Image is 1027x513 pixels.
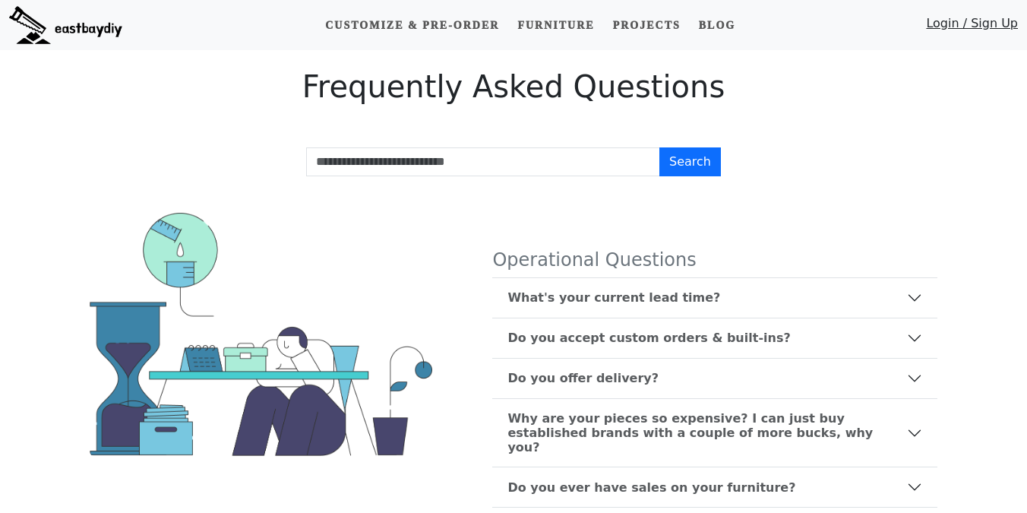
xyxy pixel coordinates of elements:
b: Do you ever have sales on your furniture? [507,480,795,495]
button: Do you offer delivery? [492,359,937,398]
img: How can we help you? [90,213,432,456]
button: What's your current lead time? [492,278,937,318]
b: Do you offer delivery? [507,371,659,385]
button: Search [659,147,721,176]
a: Blog [693,11,741,40]
b: Do you accept custom orders & built-ins? [507,331,790,345]
button: Do you ever have sales on your furniture? [492,467,937,507]
button: Do you accept custom orders & built-ins? [492,318,937,358]
b: What's your current lead time? [507,290,720,305]
a: Projects [607,11,687,40]
h4: Operational Questions [492,249,937,271]
a: Login / Sign Up [926,14,1018,40]
button: Why are your pieces so expensive? I can just buy established brands with a couple of more bucks, ... [492,399,937,467]
h2: Frequently Asked Questions [81,68,946,105]
input: Search FAQs [306,147,660,176]
b: Why are your pieces so expensive? I can just buy established brands with a couple of more bucks, ... [507,411,907,455]
img: eastbaydiy [9,6,122,44]
a: Furniture [511,11,600,40]
a: Customize & Pre-order [319,11,505,40]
